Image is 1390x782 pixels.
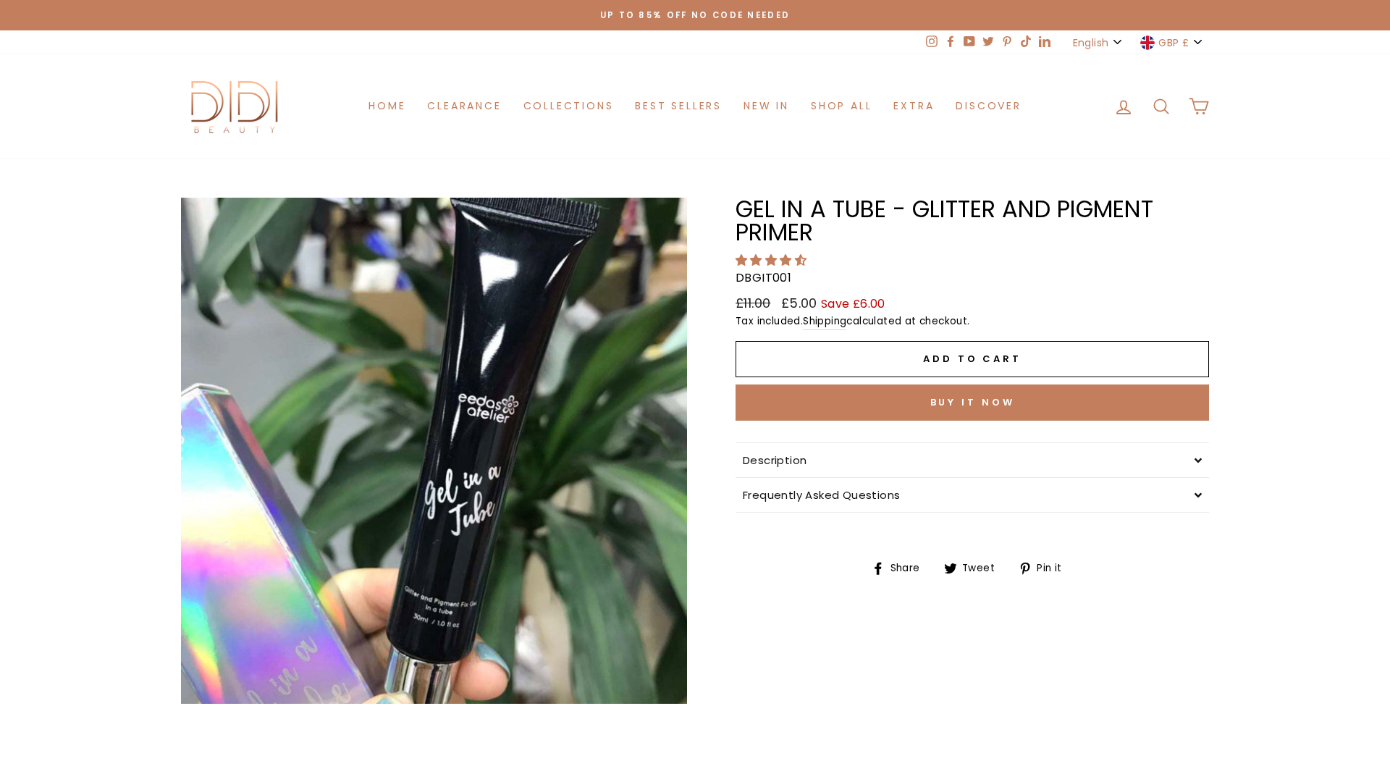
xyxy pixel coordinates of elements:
span: English [1073,35,1108,51]
a: Shipping [803,314,846,330]
span: 4.60 stars [736,252,809,269]
p: DBGIT001 [736,269,1209,287]
button: Add to cart [736,341,1209,377]
a: Collections [513,93,625,119]
span: £11.00 [736,293,774,314]
span: Description [743,453,806,468]
span: Add to cart [923,352,1022,366]
ul: Primary [358,93,1032,119]
span: Share [888,560,931,576]
h1: Gel In A Tube - Glitter And Pigment Primer [736,198,1209,245]
span: £5.00 [781,294,817,312]
span: GBP £ [1158,35,1189,51]
span: Up to 85% off NO CODE NEEDED [600,9,791,21]
a: Home [358,93,416,119]
img: Didi Beauty Co. [181,76,290,136]
span: Save £6.00 [821,295,885,312]
a: Best Sellers [624,93,733,119]
span: Pin it [1035,560,1072,576]
small: Tax included. calculated at checkout. [736,314,1209,330]
span: Tweet [960,560,1006,576]
a: Extra [883,93,945,119]
button: English [1069,30,1129,54]
a: Shop All [800,93,883,119]
a: New in [733,93,800,119]
button: GBP £ [1136,30,1209,54]
button: Buy it now [736,384,1209,421]
span: Frequently Asked Questions [743,487,900,503]
a: Clearance [416,93,512,119]
a: Discover [945,93,1032,119]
